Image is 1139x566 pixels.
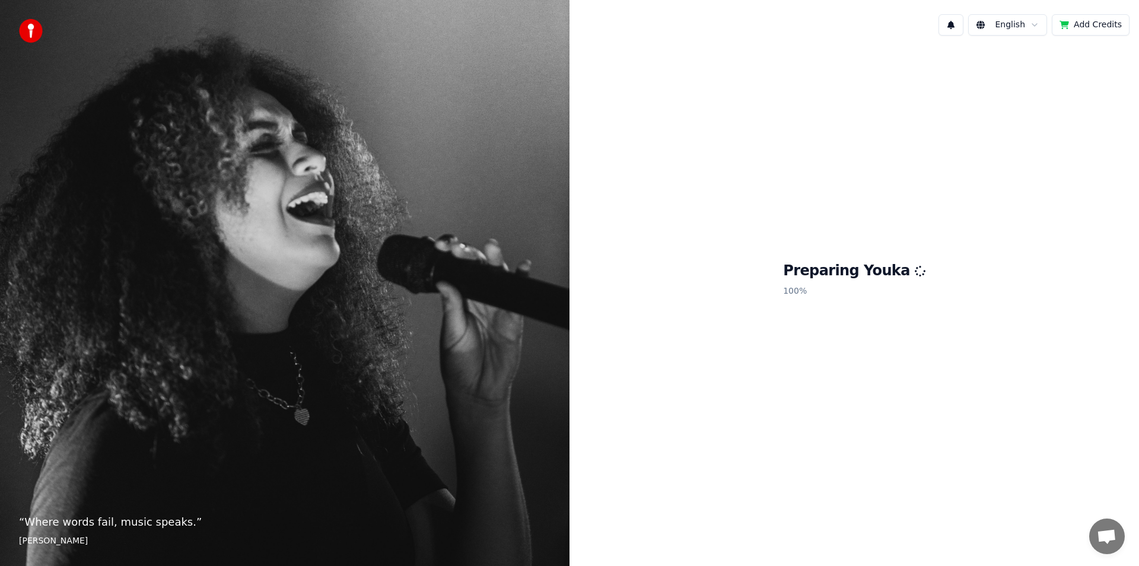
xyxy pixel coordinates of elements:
p: 100 % [783,281,925,302]
img: youka [19,19,43,43]
div: Open chat [1089,519,1125,554]
footer: [PERSON_NAME] [19,535,551,547]
p: “ Where words fail, music speaks. ” [19,514,551,530]
h1: Preparing Youka [783,262,925,281]
button: Add Credits [1052,14,1130,36]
